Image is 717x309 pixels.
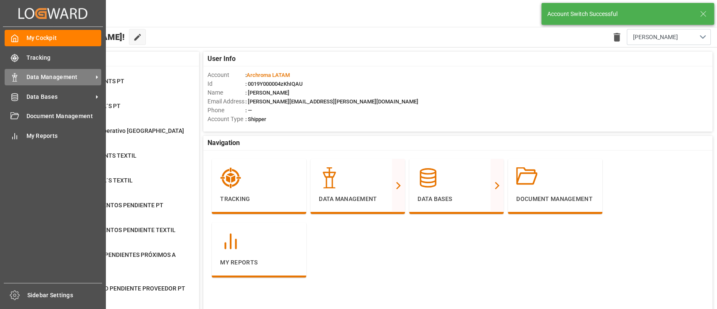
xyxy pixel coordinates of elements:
a: 0ENVIO DOCUMENTOS PENDIENTE PTPurchase Orders [43,201,189,219]
span: My Cockpit [26,34,102,42]
span: Data Bases [26,92,93,101]
a: My Reports [5,127,101,144]
a: 20TRANSSHIPMENTS PTContainer Schema [43,77,189,95]
span: : — [245,107,252,114]
p: My Reports [220,258,298,267]
span: : Shipper [245,116,266,122]
span: Name [207,88,245,97]
a: 181DOCUMENTOS PENDIENTES PRÓXIMOS A LLEGAR PTPurchase Orders [43,251,189,277]
span: Archroma LATAM [247,72,290,78]
span: Phone [207,106,245,115]
span: Data Management [26,73,93,82]
a: 9ENVIO DOCUMENTOS PENDIENTE TEXTILPurchase Orders [43,226,189,243]
a: Document Management [5,108,101,124]
span: My Reports [26,132,102,140]
span: ENVIO DOCUMENTOS PENDIENTE TEXTIL [64,227,176,233]
span: Seguimiento Operativo [GEOGRAPHIC_DATA] [64,127,184,134]
span: : [245,72,290,78]
a: 230Seguimiento Operativo [GEOGRAPHIC_DATA]Container Schema [43,127,189,144]
span: DISPONIBILIDAD PENDIENTE PROVEEDOR PT [64,285,185,292]
span: : [PERSON_NAME] [245,90,289,96]
span: DOCUMENTOS PENDIENTES PRÓXIMOS A LLEGAR PT [64,251,176,267]
span: : 0019Y000004zKhIQAU [245,81,303,87]
span: : [PERSON_NAME][EMAIL_ADDRESS][PERSON_NAME][DOMAIN_NAME] [245,98,418,105]
span: Sidebar Settings [27,291,102,300]
span: ENVIO DOCUMENTOS PENDIENTE PT [64,202,163,209]
p: Tracking [220,195,298,203]
span: Tracking [26,53,102,62]
a: Tracking [5,49,101,66]
span: [PERSON_NAME] [633,33,678,42]
span: Document Management [26,112,102,121]
span: Account [207,71,245,79]
button: open menu [627,29,711,45]
a: 60DISPONIBILIDAD PENDIENTE PROVEEDOR PTPurchase Orders [43,284,189,302]
span: User Info [207,54,236,64]
a: 112TRANSSHIPMENTS TEXTILContainer Schema [43,151,189,169]
span: Id [207,79,245,88]
a: 11CAMBIO DE ETA´S PTContainer Schema [43,102,189,119]
a: 53CAMBIO DE ETA´S TEXTILContainer Schema [43,176,189,194]
p: Document Management [516,195,594,203]
p: Data Bases [418,195,495,203]
span: Email Address [207,97,245,106]
span: Navigation [207,138,240,148]
div: Account Switch Successful [547,10,692,18]
a: My Cockpit [5,30,101,46]
p: Data Management [319,195,397,203]
span: Account Type [207,115,245,124]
